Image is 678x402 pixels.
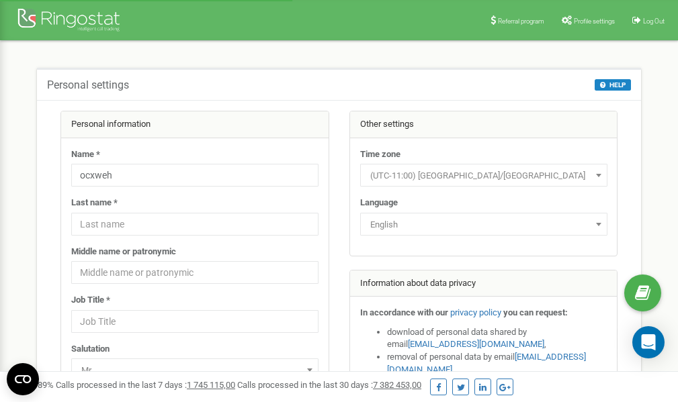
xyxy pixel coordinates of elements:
[360,148,400,161] label: Time zone
[387,326,607,351] li: download of personal data shared by email ,
[71,261,319,284] input: Middle name or patronymic
[61,111,329,138] div: Personal information
[643,17,665,25] span: Log Out
[76,361,314,380] span: Mr.
[71,246,176,258] label: Middle name or patronymic
[350,270,618,297] div: Information about data privacy
[71,197,118,209] label: Last name *
[187,380,235,390] u: 1 745 115,00
[237,380,421,390] span: Calls processed in the last 30 days :
[365,166,603,185] span: (UTC-11:00) Pacific/Midway
[56,380,235,390] span: Calls processed in the last 7 days :
[365,215,603,234] span: English
[71,358,319,381] span: Mr.
[7,363,39,395] button: Open CMP widget
[360,213,607,236] span: English
[373,380,421,390] u: 7 382 453,00
[450,307,501,317] a: privacy policy
[498,17,544,25] span: Referral program
[360,164,607,187] span: (UTC-11:00) Pacific/Midway
[71,164,319,187] input: Name
[503,307,568,317] strong: you can request:
[360,307,448,317] strong: In accordance with our
[47,79,129,91] h5: Personal settings
[387,351,607,376] li: removal of personal data by email ,
[574,17,615,25] span: Profile settings
[71,343,110,356] label: Salutation
[71,310,319,333] input: Job Title
[350,111,618,138] div: Other settings
[595,79,631,91] button: HELP
[360,197,398,209] label: Language
[71,213,319,236] input: Last name
[71,294,110,307] label: Job Title *
[71,148,100,161] label: Name *
[632,326,665,358] div: Open Intercom Messenger
[408,339,544,349] a: [EMAIL_ADDRESS][DOMAIN_NAME]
